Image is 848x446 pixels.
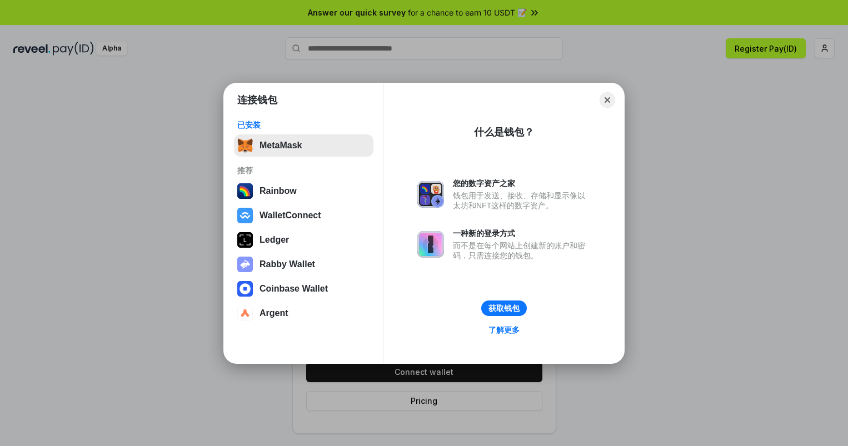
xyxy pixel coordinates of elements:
a: 了解更多 [482,323,526,337]
div: Ledger [260,235,289,245]
img: svg+xml,%3Csvg%20width%3D%22120%22%20height%3D%22120%22%20viewBox%3D%220%200%20120%20120%22%20fil... [237,183,253,199]
button: WalletConnect [234,204,373,227]
h1: 连接钱包 [237,93,277,107]
div: Rabby Wallet [260,259,315,269]
button: Argent [234,302,373,324]
button: Rainbow [234,180,373,202]
div: Rainbow [260,186,297,196]
button: Ledger [234,229,373,251]
button: Coinbase Wallet [234,278,373,300]
div: 而不是在每个网站上创建新的账户和密码，只需连接您的钱包。 [453,240,591,260]
img: svg+xml,%3Csvg%20xmlns%3D%22http%3A%2F%2Fwww.w3.org%2F2000%2Fsvg%22%20fill%3D%22none%22%20viewBox... [417,231,444,258]
div: 了解更多 [488,325,520,335]
div: 您的数字资产之家 [453,178,591,188]
div: MetaMask [260,141,302,151]
div: Argent [260,308,288,318]
button: 获取钱包 [481,300,527,316]
img: svg+xml,%3Csvg%20xmlns%3D%22http%3A%2F%2Fwww.w3.org%2F2000%2Fsvg%22%20fill%3D%22none%22%20viewBox... [417,181,444,208]
div: 什么是钱包？ [474,126,534,139]
button: MetaMask [234,134,373,157]
div: 推荐 [237,166,370,176]
div: WalletConnect [260,211,321,221]
img: svg+xml,%3Csvg%20fill%3D%22none%22%20height%3D%2233%22%20viewBox%3D%220%200%2035%2033%22%20width%... [237,138,253,153]
img: svg+xml,%3Csvg%20width%3D%2228%22%20height%3D%2228%22%20viewBox%3D%220%200%2028%2028%22%20fill%3D... [237,281,253,297]
img: svg+xml,%3Csvg%20width%3D%2228%22%20height%3D%2228%22%20viewBox%3D%220%200%2028%2028%22%20fill%3D... [237,305,253,321]
div: 钱包用于发送、接收、存储和显示像以太坊和NFT这样的数字资产。 [453,191,591,211]
img: svg+xml,%3Csvg%20xmlns%3D%22http%3A%2F%2Fwww.w3.org%2F2000%2Fsvg%22%20width%3D%2228%22%20height%3... [237,232,253,248]
div: 已安装 [237,120,370,130]
img: svg+xml,%3Csvg%20xmlns%3D%22http%3A%2F%2Fwww.w3.org%2F2000%2Fsvg%22%20fill%3D%22none%22%20viewBox... [237,257,253,272]
button: Close [600,92,615,108]
div: 获取钱包 [488,303,520,313]
img: svg+xml,%3Csvg%20width%3D%2228%22%20height%3D%2228%22%20viewBox%3D%220%200%2028%2028%22%20fill%3D... [237,208,253,223]
div: Coinbase Wallet [260,284,328,294]
div: 一种新的登录方式 [453,228,591,238]
button: Rabby Wallet [234,253,373,275]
